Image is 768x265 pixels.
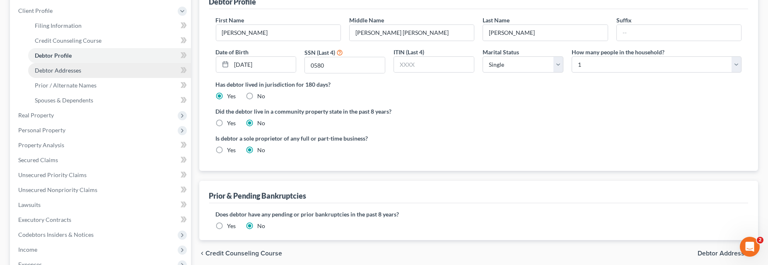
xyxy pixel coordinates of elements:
label: Yes [227,119,236,127]
input: -- [216,25,341,41]
span: Prior / Alternate Names [35,82,97,89]
label: Suffix [616,16,632,24]
span: 2 [757,237,763,243]
i: chevron_left [199,250,206,257]
label: Middle Name [349,16,384,24]
input: M.I [350,25,474,41]
label: ITIN (Last 4) [394,48,424,56]
label: Yes [227,146,236,154]
a: Prior / Alternate Names [28,78,191,93]
button: chevron_left Credit Counseling Course [199,250,283,257]
label: Does debtor have any pending or prior bankruptcies in the past 8 years? [216,210,742,219]
label: Has debtor lived in jurisdiction for 180 days? [216,80,742,89]
label: Marital Status [483,48,519,56]
span: Lawsuits [18,201,41,208]
label: Yes [227,92,236,100]
span: Debtor Profile [35,52,72,59]
label: Yes [227,222,236,230]
a: Unsecured Nonpriority Claims [12,182,191,197]
label: No [258,92,266,100]
span: Filing Information [35,22,82,29]
span: Credit Counseling Course [35,37,101,44]
a: Credit Counseling Course [28,33,191,48]
a: Property Analysis [12,138,191,153]
span: Unsecured Nonpriority Claims [18,186,97,193]
input: MM/DD/YYYY [232,57,296,73]
input: XXXX [305,57,385,73]
label: Did the debtor live in a community property state in the past 8 years? [216,107,742,116]
button: Debtor Addresses chevron_right [698,250,758,257]
input: XXXX [394,57,474,73]
label: No [258,146,266,154]
label: First Name [216,16,244,24]
span: Unsecured Priority Claims [18,171,87,178]
span: Personal Property [18,126,65,134]
label: How many people in the household? [572,48,664,56]
span: Real Property [18,112,54,119]
a: Filing Information [28,18,191,33]
input: -- [617,25,741,41]
a: Unsecured Priority Claims [12,168,191,182]
label: Last Name [483,16,510,24]
label: Is debtor a sole proprietor of any full or part-time business? [216,134,475,143]
span: Secured Claims [18,156,58,163]
input: -- [483,25,607,41]
a: Lawsuits [12,197,191,212]
label: SSN (Last 4) [304,48,335,57]
span: Executory Contracts [18,216,71,223]
span: Client Profile [18,7,53,14]
label: No [258,119,266,127]
a: Debtor Addresses [28,63,191,78]
label: Date of Birth [216,48,249,56]
span: Codebtors Insiders & Notices [18,231,94,238]
a: Secured Claims [12,153,191,168]
span: Credit Counseling Course [206,250,283,257]
span: Property Analysis [18,141,64,148]
a: Debtor Profile [28,48,191,63]
a: Executory Contracts [12,212,191,227]
div: Prior & Pending Bankruptcies [209,191,307,201]
label: No [258,222,266,230]
iframe: Intercom live chat [740,237,760,257]
a: Spouses & Dependents [28,93,191,108]
span: Debtor Addresses [35,67,81,74]
span: Spouses & Dependents [35,97,93,104]
span: Income [18,246,37,253]
span: Debtor Addresses [698,250,751,257]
